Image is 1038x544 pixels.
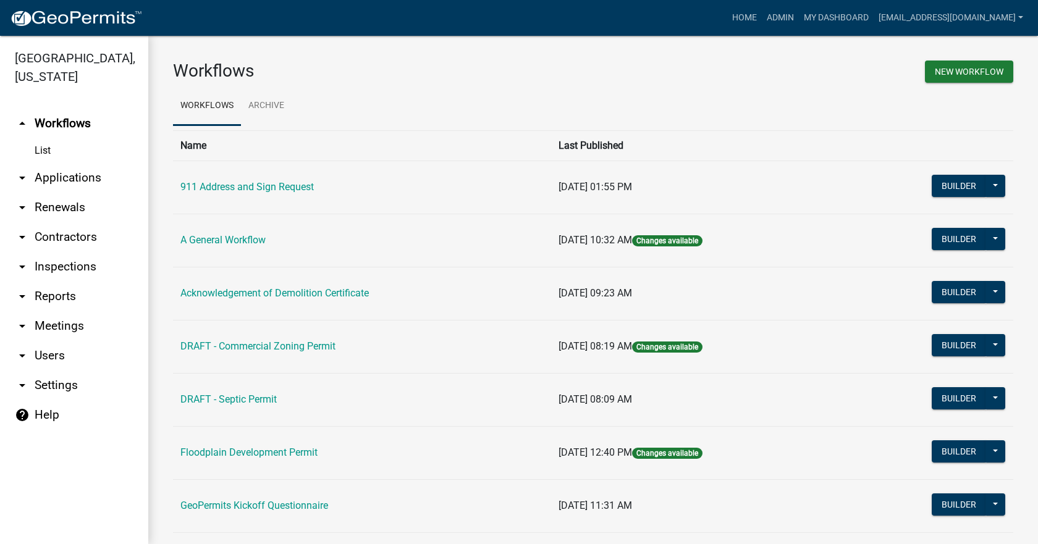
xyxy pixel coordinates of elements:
i: arrow_drop_down [15,348,30,363]
i: arrow_drop_down [15,378,30,393]
i: arrow_drop_down [15,319,30,333]
span: Changes available [632,448,703,459]
a: My Dashboard [799,6,874,30]
a: GeoPermits Kickoff Questionnaire [180,500,328,511]
th: Last Published [551,130,847,161]
button: New Workflow [925,61,1013,83]
span: [DATE] 10:32 AM [559,234,632,246]
button: Builder [932,440,986,462]
span: [DATE] 12:40 PM [559,446,632,458]
button: Builder [932,334,986,356]
a: 911 Address and Sign Request [180,181,314,193]
a: Admin [762,6,799,30]
a: DRAFT - Septic Permit [180,393,277,405]
a: Archive [241,86,292,126]
button: Builder [932,387,986,409]
i: arrow_drop_down [15,259,30,274]
a: A General Workflow [180,234,266,246]
button: Builder [932,228,986,250]
span: Changes available [632,235,703,246]
span: [DATE] 11:31 AM [559,500,632,511]
a: Workflows [173,86,241,126]
button: Builder [932,281,986,303]
i: arrow_drop_down [15,230,30,245]
span: Changes available [632,341,703,353]
a: Floodplain Development Permit [180,446,318,458]
i: arrow_drop_up [15,116,30,131]
span: [DATE] 08:19 AM [559,340,632,352]
span: [DATE] 08:09 AM [559,393,632,405]
a: Acknowledgement of Demolition Certificate [180,287,369,299]
th: Name [173,130,551,161]
span: [DATE] 01:55 PM [559,181,632,193]
i: arrow_drop_down [15,200,30,215]
span: [DATE] 09:23 AM [559,287,632,299]
a: DRAFT - Commercial Zoning Permit [180,340,335,352]
a: [EMAIL_ADDRESS][DOMAIN_NAME] [874,6,1028,30]
i: arrow_drop_down [15,170,30,185]
button: Builder [932,493,986,516]
h3: Workflows [173,61,584,82]
i: arrow_drop_down [15,289,30,304]
a: Home [727,6,762,30]
button: Builder [932,175,986,197]
i: help [15,408,30,422]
